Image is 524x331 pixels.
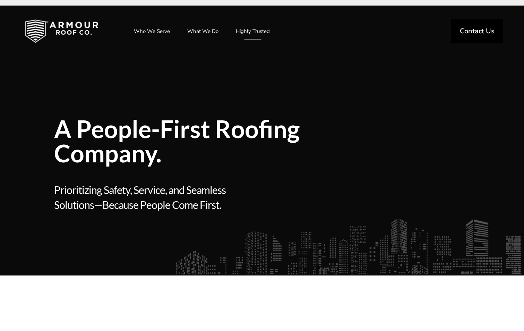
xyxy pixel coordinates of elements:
[229,23,277,40] a: Highly Trusted
[460,28,495,35] span: Contact Us
[54,117,363,165] span: A People-First Roofing Company.
[180,23,225,40] a: What We Do
[127,23,177,40] a: Who We Serve
[451,19,503,43] a: Contact Us
[14,14,110,49] img: Industrial and Commercial Roofing Company | Armour Roof Co.
[54,183,260,248] span: Prioritizing Safety, Service, and Seamless Solutions—Because People Come First.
